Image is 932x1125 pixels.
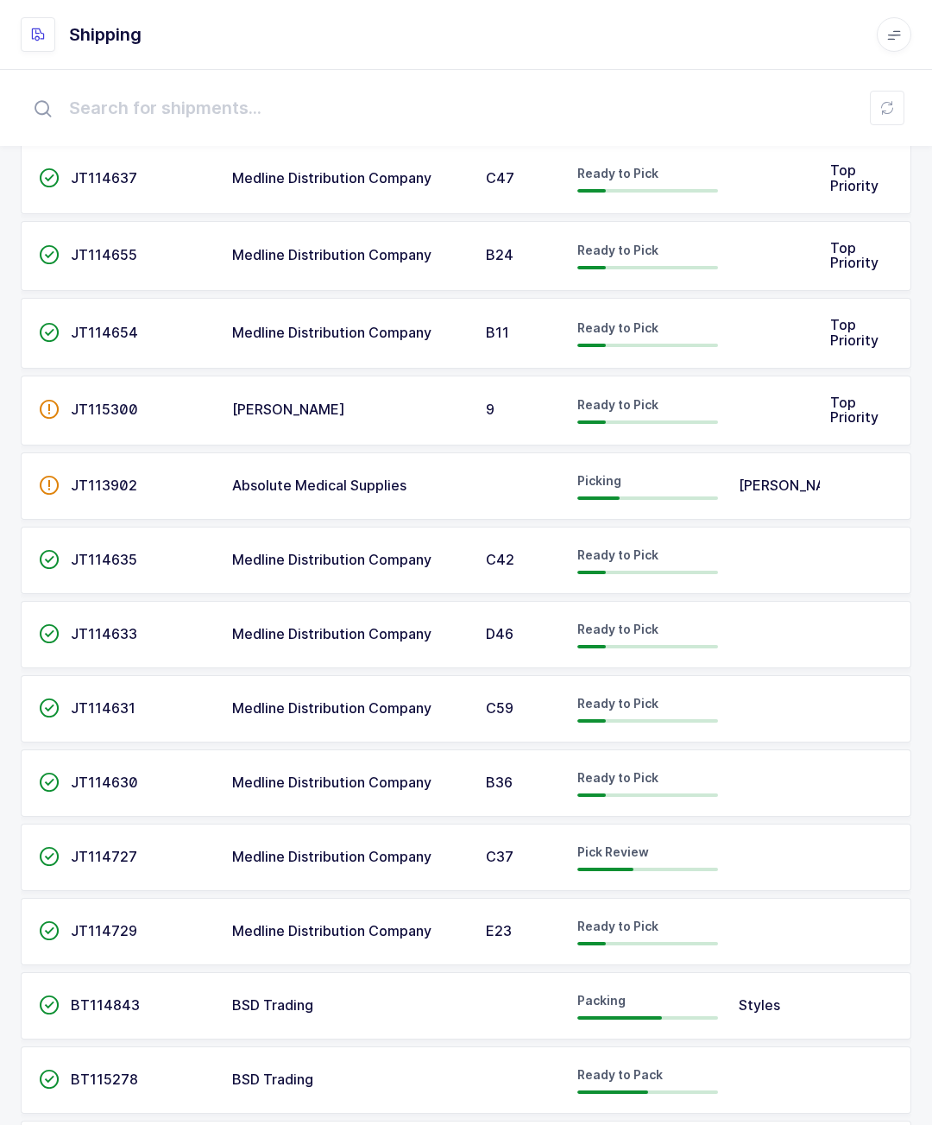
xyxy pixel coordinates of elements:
span:  [39,699,60,717]
span: B11 [486,324,509,341]
span: B24 [486,246,513,263]
span: Medline Distribution Company [232,551,431,568]
span:  [39,1071,60,1088]
span: Ready to Pick [577,320,658,335]
span: BT114843 [71,996,140,1014]
span: Medline Distribution Company [232,922,431,939]
span: Medline Distribution Company [232,699,431,717]
span: JT114631 [71,699,135,717]
span: C47 [486,169,514,186]
span: JT114637 [71,169,137,186]
span: JT114633 [71,625,137,642]
span: D46 [486,625,513,642]
span: JT114654 [71,324,138,341]
span: B36 [486,774,513,791]
span: JT114655 [71,246,137,263]
span: JT115300 [71,401,138,418]
span:  [39,774,60,791]
span: C42 [486,551,514,568]
span:  [39,477,60,494]
span:  [39,922,60,939]
span:  [39,848,60,865]
span:  [39,625,60,642]
span: JT114635 [71,551,137,568]
span: Absolute Medical Supplies [232,477,406,494]
span: Pick Review [577,844,649,859]
input: Search for shipments... [21,80,911,136]
span: BSD Trading [232,996,313,1014]
span:  [39,324,60,341]
span: Top Priority [830,239,878,272]
span: Top Priority [830,316,878,349]
span: C37 [486,848,513,865]
span: BSD Trading [232,1071,313,1088]
span: Ready to Pack [577,1067,663,1082]
span:  [39,401,60,418]
span: Medline Distribution Company [232,169,431,186]
span: Medline Distribution Company [232,625,431,642]
span:  [39,551,60,568]
span: Ready to Pick [577,547,658,562]
span: JT114727 [71,848,137,865]
span: Picking [577,473,621,488]
span:  [39,246,60,263]
span: JT114729 [71,922,137,939]
span: Medline Distribution Company [232,774,431,791]
span: [PERSON_NAME] [232,401,345,418]
span: Medline Distribution Company [232,246,431,263]
span: Ready to Pick [577,243,658,257]
span: Ready to Pick [577,919,658,933]
span: Ready to Pick [577,166,658,180]
span: [PERSON_NAME] [739,477,852,494]
span: Ready to Pick [577,696,658,711]
span: 9 [486,401,494,418]
span: Medline Distribution Company [232,848,431,865]
span: Ready to Pick [577,770,658,785]
span:  [39,996,60,1014]
h1: Shipping [69,21,142,48]
span:  [39,169,60,186]
span: Ready to Pick [577,622,658,636]
span: E23 [486,922,512,939]
span: BT115278 [71,1071,138,1088]
span: C59 [486,699,513,717]
span: Styles [739,996,780,1014]
span: JT114630 [71,774,138,791]
span: Top Priority [830,394,878,427]
span: Top Priority [830,161,878,194]
span: Medline Distribution Company [232,324,431,341]
span: Packing [577,993,626,1008]
span: JT113902 [71,477,137,494]
span: Ready to Pick [577,397,658,412]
